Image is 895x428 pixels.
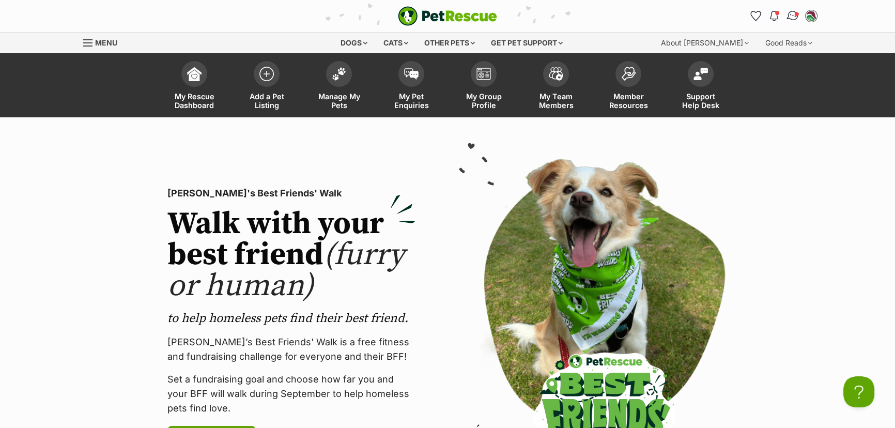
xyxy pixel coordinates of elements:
h2: Walk with your best friend [167,209,415,302]
span: My Group Profile [460,92,507,110]
a: My Pet Enquiries [375,56,447,117]
ul: Account quick links [747,8,820,24]
img: logo-e224e6f780fb5917bec1dbf3a21bbac754714ae5b6737aabdf751b685950b380.svg [398,6,497,26]
a: My Rescue Dashboard [158,56,230,117]
img: add-pet-listing-icon-0afa8454b4691262ce3f59096e99ab1cd57d4a30225e0717b998d2c9b9846f56.svg [259,67,274,81]
img: chat-41dd97257d64d25036548639549fe6c8038ab92f7586957e7f3b1b290dea8141.svg [786,9,800,23]
img: member-resources-icon-8e73f808a243e03378d46382f2149f9095a855e16c252ad45f914b54edf8863c.svg [621,67,636,81]
img: help-desk-icon-fdf02630f3aa405de69fd3d07c3f3aa587a6932b1a1747fa1d2bba05be0121f9.svg [693,68,708,80]
span: (furry or human) [167,236,405,305]
span: Add a Pet Listing [243,92,290,110]
img: pet-enquiries-icon-7e3ad2cf08bfb03b45e93fb7055b45f3efa6380592205ae92323e6603595dc1f.svg [404,68,419,80]
a: PetRescue [398,6,497,26]
div: Other pets [417,33,482,53]
p: [PERSON_NAME]’s Best Friends' Walk is a free fitness and fundraising challenge for everyone and t... [167,335,415,364]
button: Notifications [766,8,782,24]
a: Conversations [782,5,803,26]
div: About [PERSON_NAME] [654,33,756,53]
span: Member Resources [605,92,652,110]
span: My Pet Enquiries [388,92,435,110]
a: Favourites [747,8,764,24]
a: Menu [83,33,125,51]
a: Add a Pet Listing [230,56,303,117]
img: Madisen knight profile pic [806,11,816,21]
p: to help homeless pets find their best friend. [167,310,415,327]
a: Manage My Pets [303,56,375,117]
div: Get pet support [484,33,570,53]
img: manage-my-pets-icon-02211641906a0b7f246fdf0571729dbe1e7629f14944591b6c1af311fb30b64b.svg [332,67,346,81]
div: Good Reads [758,33,820,53]
a: Support Help Desk [665,56,737,117]
span: Manage My Pets [316,92,362,110]
p: [PERSON_NAME]'s Best Friends' Walk [167,186,415,201]
img: notifications-46538b983faf8c2785f20acdc204bb7945ddae34d4c08c2a6579f10ce5e182be.svg [770,11,778,21]
button: My account [803,8,820,24]
a: My Team Members [520,56,592,117]
span: Menu [95,38,117,47]
span: My Team Members [533,92,579,110]
span: Support Help Desk [677,92,724,110]
iframe: Help Scout Beacon - Open [843,376,874,407]
span: My Rescue Dashboard [171,92,218,110]
p: Set a fundraising goal and choose how far you and your BFF will walk during September to help hom... [167,372,415,416]
img: dashboard-icon-eb2f2d2d3e046f16d808141f083e7271f6b2e854fb5c12c21221c1fb7104beca.svg [187,67,202,81]
a: My Group Profile [447,56,520,117]
div: Cats [376,33,415,53]
div: Dogs [333,33,375,53]
img: group-profile-icon-3fa3cf56718a62981997c0bc7e787c4b2cf8bcc04b72c1350f741eb67cf2f40e.svg [476,68,491,80]
img: team-members-icon-5396bd8760b3fe7c0b43da4ab00e1e3bb1a5d9ba89233759b79545d2d3fc5d0d.svg [549,67,563,81]
a: Member Resources [592,56,665,117]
